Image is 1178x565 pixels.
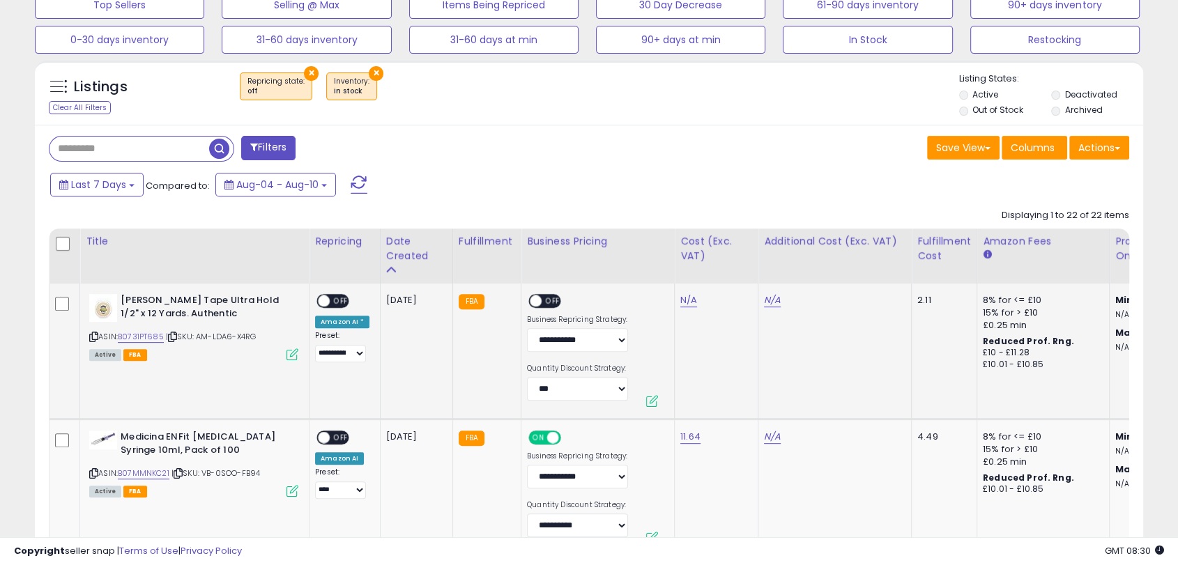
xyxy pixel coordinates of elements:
label: Deactivated [1065,88,1117,100]
a: N/A [764,430,781,444]
div: [DATE] [386,294,442,307]
button: 31-60 days at min [409,26,579,54]
div: Preset: [315,331,369,362]
div: seller snap | | [14,545,242,558]
small: Amazon Fees. [983,249,991,261]
b: Max: [1115,463,1140,476]
label: Quantity Discount Strategy: [527,364,628,373]
span: Repricing state : [247,76,305,97]
div: Date Created [386,234,447,263]
span: ON [530,432,547,444]
a: B0731PT685 [118,331,164,343]
a: B07MMNKC21 [118,467,169,479]
span: Compared to: [146,179,210,192]
span: Inventory : [334,76,369,97]
div: £10 - £11.28 [983,347,1099,359]
a: Terms of Use [119,544,178,557]
b: Medicina ENFit [MEDICAL_DATA] Syringe 10ml, Pack of 100 [121,431,290,460]
div: 8% for <= £10 [983,431,1099,443]
a: Privacy Policy [181,544,242,557]
label: Business Repricing Strategy: [527,315,628,325]
div: Cost (Exc. VAT) [680,234,752,263]
span: Last 7 Days [71,178,126,192]
div: 8% for <= £10 [983,294,1099,307]
span: Aug-04 - Aug-10 [236,178,319,192]
div: £10.01 - £10.85 [983,359,1099,371]
button: 31-60 days inventory [222,26,391,54]
img: 31YnnieBZtL._SL40_.jpg [89,431,117,449]
div: Fulfillment [459,234,515,249]
div: ASIN: [89,294,298,359]
b: Reduced Prof. Rng. [983,335,1074,347]
b: Reduced Prof. Rng. [983,472,1074,483]
div: £10.01 - £10.85 [983,483,1099,495]
div: Amazon AI * [315,316,369,328]
span: OFF [330,295,352,307]
div: £0.25 min [983,456,1099,468]
span: OFF [542,295,564,307]
div: 15% for > £10 [983,443,1099,456]
button: × [369,66,383,81]
div: ASIN: [89,431,298,495]
label: Out of Stock [972,104,1023,116]
div: Business Pricing [527,234,668,249]
img: 31MfZxwknEL._SL40_.jpg [89,294,117,322]
span: FBA [123,349,147,361]
div: Preset: [315,467,369,499]
a: N/A [680,293,697,307]
div: 4.49 [917,431,966,443]
button: Aug-04 - Aug-10 [215,173,336,196]
div: Amazon AI [315,452,364,465]
button: × [304,66,319,81]
strong: Copyright [14,544,65,557]
div: in stock [334,86,369,96]
button: Restocking [970,26,1140,54]
div: £0.25 min [983,319,1099,332]
p: Listing States: [959,72,1143,86]
span: 2025-08-18 08:30 GMT [1105,544,1164,557]
b: Min: [1115,430,1136,443]
div: Repricing [315,234,374,249]
div: Title [86,234,303,249]
div: Displaying 1 to 22 of 22 items [1002,209,1129,222]
span: All listings currently available for purchase on Amazon [89,349,121,361]
label: Archived [1065,104,1103,116]
span: FBA [123,486,147,497]
div: 15% for > £10 [983,307,1099,319]
label: Business Repricing Strategy: [527,451,628,461]
a: N/A [764,293,781,307]
button: 90+ days at min [596,26,765,54]
label: Active [972,88,998,100]
div: Amazon Fees [983,234,1103,249]
h5: Listings [74,77,128,97]
label: Quantity Discount Strategy: [527,500,628,510]
small: FBA [459,431,484,446]
span: | SKU: AM-LDA6-X4RG [166,331,256,342]
b: [PERSON_NAME] Tape Ultra Hold 1/2" x 12 Yards. Authentic [121,294,290,323]
b: Min: [1115,293,1136,307]
b: Max: [1115,326,1140,339]
div: 2.11 [917,294,966,307]
span: OFF [559,432,581,444]
div: Additional Cost (Exc. VAT) [764,234,905,249]
button: Columns [1002,136,1067,160]
span: Columns [1011,141,1055,155]
small: FBA [459,294,484,309]
button: Actions [1069,136,1129,160]
div: Clear All Filters [49,101,111,114]
button: In Stock [783,26,952,54]
button: Filters [241,136,296,160]
button: Save View [927,136,1000,160]
span: | SKU: VB-0SOO-FB94 [171,467,260,479]
span: All listings currently available for purchase on Amazon [89,486,121,497]
button: 0-30 days inventory [35,26,204,54]
div: Fulfillment Cost [917,234,971,263]
div: [DATE] [386,431,442,443]
span: OFF [330,432,352,444]
button: Last 7 Days [50,173,144,196]
div: off [247,86,305,96]
a: 11.64 [680,430,701,444]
